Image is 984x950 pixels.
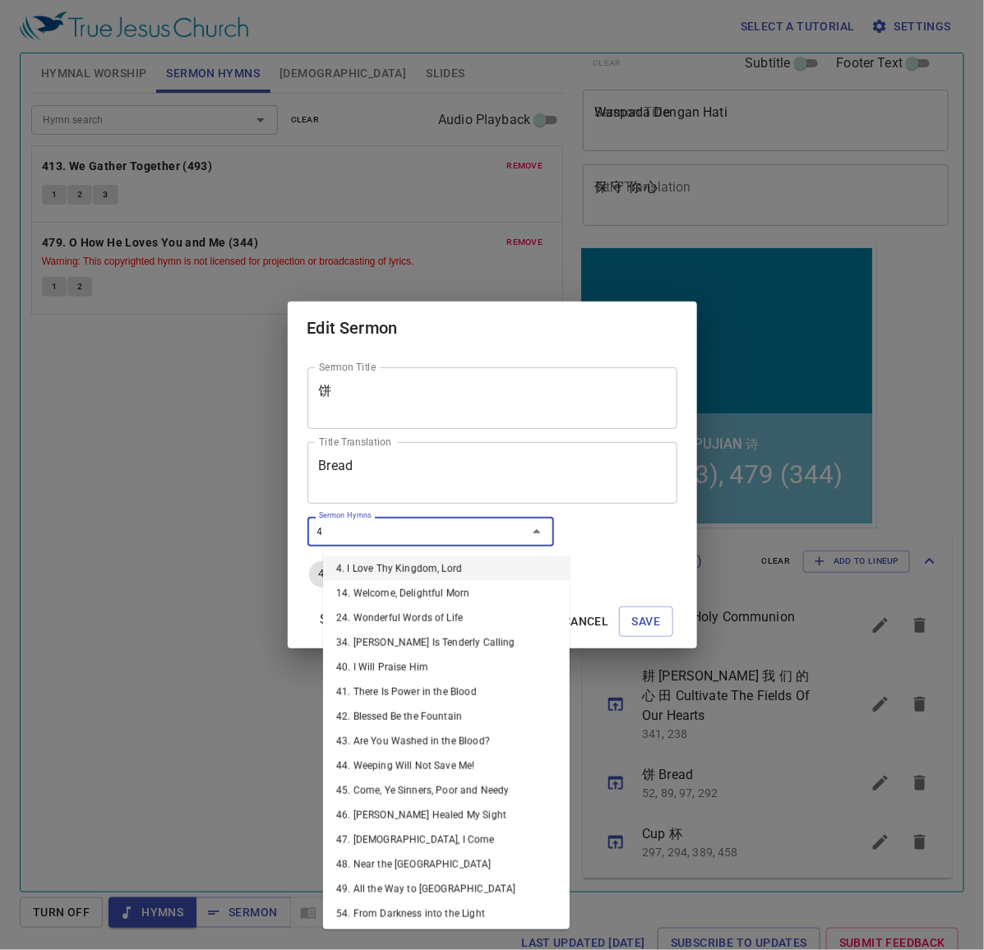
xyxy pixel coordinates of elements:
li: 479 (344) [153,216,266,247]
li: 54. From Darkness into the Light [323,902,570,926]
span: 42 [309,566,340,582]
span: Cancel [563,611,608,632]
div: 42 [309,561,358,588]
li: 41. There Is Power in the Blood [323,680,570,704]
li: 45. Come, Ye Sinners, Poor and Needy [323,778,570,803]
li: 48. Near the [GEOGRAPHIC_DATA] [323,852,570,877]
li: 34. [PERSON_NAME] Is Tenderly Calling [323,630,570,655]
li: 40. I Will Praise Him [323,655,570,680]
span: Save [632,611,661,632]
li: 4. I Love Thy Kingdom, Lord [323,556,570,581]
button: Save [619,606,674,637]
li: 44. Weeping Will Not Save Me! [323,754,570,778]
li: 43. Are You Washed in the Blood? [323,729,570,754]
span: Subtitle [321,610,366,629]
li: 14. Welcome, Delightful Morn [323,581,570,606]
textarea: Bread [319,458,666,489]
li: 42. Blessed Be the Fountain [323,704,570,729]
p: Pujian 诗 [118,192,183,210]
li: 46. [PERSON_NAME] Healed My Sight [323,803,570,828]
li: 24. Wonderful Words of Life [323,606,570,630]
textarea: 饼 [319,383,666,414]
li: 49. All the Way to [GEOGRAPHIC_DATA] [323,877,570,902]
button: Cancel [557,606,615,637]
li: 47. [DEMOGRAPHIC_DATA], I Come [323,828,570,852]
li: 413 (493) [29,216,147,247]
h2: Edit Sermon [307,315,677,341]
button: Close [525,520,548,543]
